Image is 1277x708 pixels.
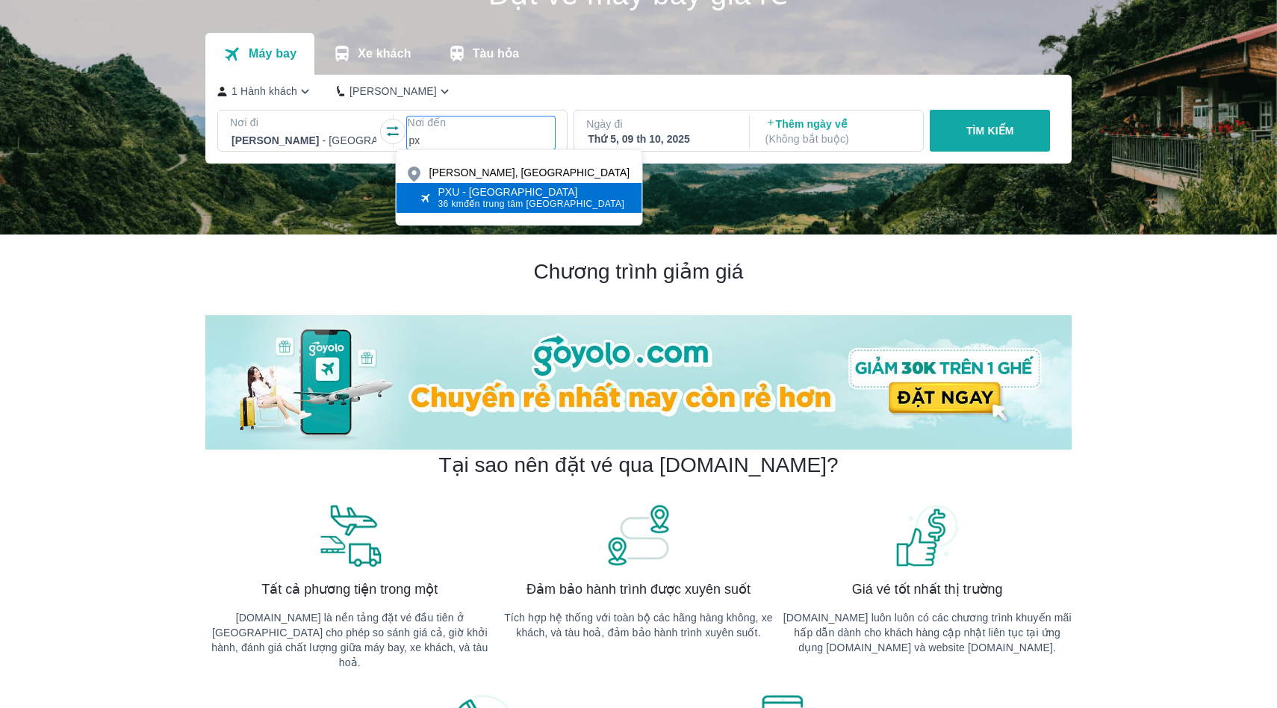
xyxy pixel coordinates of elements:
p: Tích hợp hệ thống với toàn bộ các hãng hàng không, xe khách, và tàu hoả, đảm bảo hành trình xuyên... [494,610,783,640]
div: [PERSON_NAME], [GEOGRAPHIC_DATA] [429,165,630,180]
h2: Tại sao nên đặt vé qua [DOMAIN_NAME]? [438,452,838,479]
button: TÌM KIẾM [930,110,1050,152]
div: Thứ 5, 09 th 10, 2025 [588,131,733,146]
p: TÌM KIẾM [966,123,1014,138]
img: banner [316,503,383,568]
span: đến trung tâm [GEOGRAPHIC_DATA] [438,198,625,210]
h2: Chương trình giảm giá [205,258,1072,285]
img: banner [894,503,961,568]
button: 1 Hành khách [217,84,313,99]
button: [PERSON_NAME] [337,84,453,99]
span: Tất cả phương tiện trong một [261,580,438,598]
span: Đảm bảo hành trình được xuyên suốt [526,580,751,598]
p: Máy bay [249,46,296,61]
p: ( Không bắt buộc ) [765,131,910,146]
p: Thêm ngày về [765,117,910,146]
p: [DOMAIN_NAME] luôn luôn có các chương trình khuyến mãi hấp dẫn dành cho khách hàng cập nhật liên ... [783,610,1072,655]
span: Giá vé tốt nhất thị trường [852,580,1003,598]
p: [DOMAIN_NAME] là nền tảng đặt vé đầu tiên ở [GEOGRAPHIC_DATA] cho phép so sánh giá cả, giờ khởi h... [205,610,494,670]
span: 36 km [438,199,464,209]
p: Tàu hỏa [473,46,520,61]
p: Nơi đi [230,115,378,130]
p: Nơi đến [407,115,555,130]
img: banner-home [205,315,1072,450]
p: Ngày đi [586,117,734,131]
p: 1 Hành khách [232,84,297,99]
img: banner [605,503,672,568]
div: transportation tabs [205,33,537,75]
p: Xe khách [358,46,411,61]
div: PXU - [GEOGRAPHIC_DATA] [438,186,625,198]
p: [PERSON_NAME] [349,84,437,99]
